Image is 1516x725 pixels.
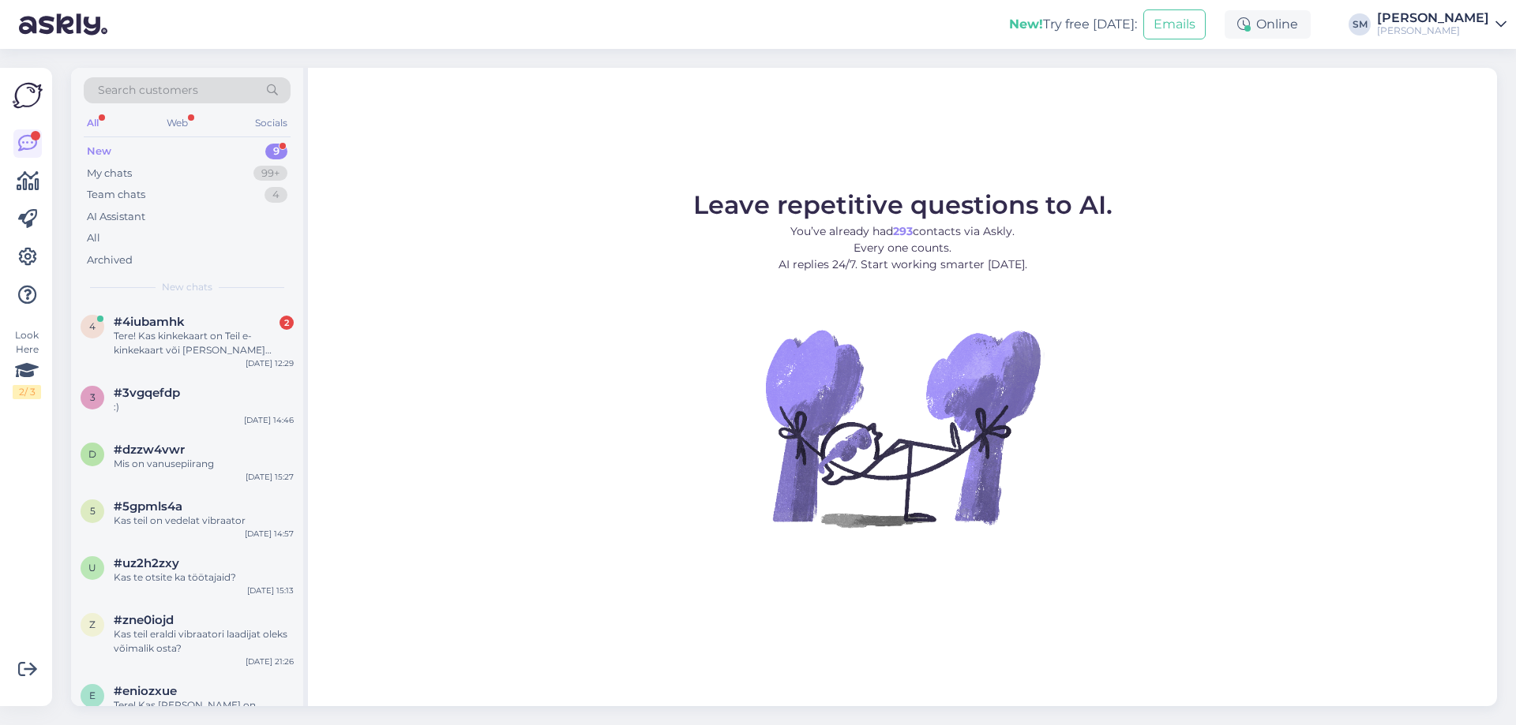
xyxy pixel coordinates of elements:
[246,471,294,483] div: [DATE] 15:27
[163,113,191,133] div: Web
[1143,9,1206,39] button: Emails
[13,385,41,399] div: 2 / 3
[87,252,133,268] div: Archived
[89,689,96,701] span: e
[90,391,96,403] span: 3
[98,82,198,99] span: Search customers
[760,286,1045,570] img: No Chat active
[1377,24,1489,37] div: [PERSON_NAME]
[114,627,294,656] div: Kas teil eraldi vibraatori laadijat oleks võimalik osta?
[1377,12,1507,37] a: [PERSON_NAME][PERSON_NAME]
[265,187,287,203] div: 4
[1349,13,1371,36] div: SM
[88,448,96,460] span: d
[114,443,185,457] span: #dzzw4vwr
[114,613,174,627] span: #zne0iojd
[89,320,96,332] span: 4
[87,187,145,203] div: Team chats
[87,209,145,225] div: AI Assistant
[114,400,294,414] div: :)
[13,80,43,110] img: Askly Logo
[114,386,180,400] span: #3vgqefdp
[1009,15,1137,34] div: Try free [DATE]:
[693,189,1113,220] span: Leave repetitive questions to AI.
[247,585,294,596] div: [DATE] 15:13
[244,414,294,426] div: [DATE] 14:46
[693,223,1113,273] p: You’ve already had contacts via Askly. Every one counts. AI replies 24/7. Start working smarter [...
[114,556,179,570] span: #uz2h2zxy
[87,230,100,246] div: All
[13,328,41,399] div: Look Here
[893,224,913,238] b: 293
[246,656,294,667] div: [DATE] 21:26
[87,166,132,181] div: My chats
[1225,10,1311,39] div: Online
[88,562,96,574] span: u
[246,357,294,369] div: [DATE] 12:29
[114,570,294,585] div: Kas te otsite ka töötajaid?
[162,280,212,294] span: New chats
[114,499,182,514] span: #5gpmls4a
[114,457,294,471] div: Mis on vanusepiirang
[90,505,96,517] span: 5
[114,315,185,329] span: #4iubamhk
[87,144,111,159] div: New
[84,113,102,133] div: All
[265,144,287,159] div: 9
[1009,17,1043,32] b: New!
[89,618,96,630] span: z
[252,113,291,133] div: Socials
[114,329,294,357] div: Tere! Kas kinkekaart on Teil e-kinkekaart või [PERSON_NAME] postiga?
[245,528,294,540] div: [DATE] 14:57
[1377,12,1489,24] div: [PERSON_NAME]
[280,316,294,330] div: 2
[114,514,294,528] div: Kas teil on vedelat vibraator
[253,166,287,181] div: 99+
[114,684,177,698] span: #eniozxue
